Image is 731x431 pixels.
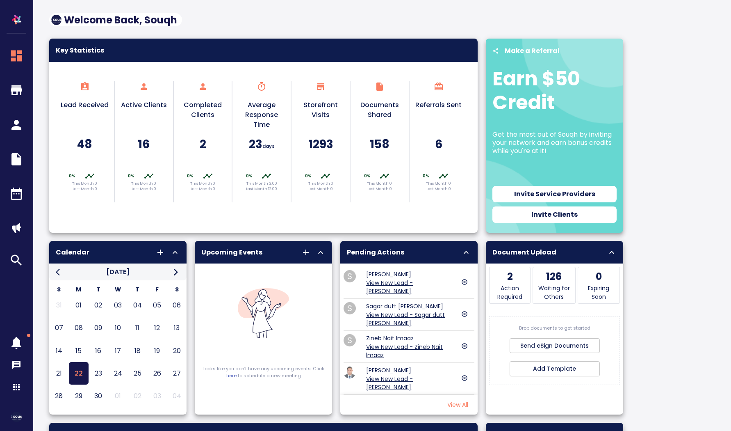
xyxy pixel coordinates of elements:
[109,285,127,294] div: W
[496,209,613,220] span: Invite Clients
[366,279,413,295] a: View New Lead - [PERSON_NAME]
[366,270,455,279] p: [PERSON_NAME]
[366,375,413,391] a: View New Lead - [PERSON_NAME]
[108,368,128,378] div: 24
[90,285,107,294] div: T
[492,67,617,114] h2: Earn $50 Credit
[89,368,108,378] div: 23
[49,323,69,333] div: 07
[492,206,617,223] button: Invite Clients
[447,401,468,409] button: View All
[56,45,471,55] span: Key Statistics
[178,100,228,120] p: Completed Clients
[89,391,108,401] div: 30
[492,131,617,155] p: Get the most out of Souqh by inviting your network and earn bonus credits while you're at it!
[56,248,138,257] p: Calendar
[89,300,108,310] div: 02
[49,368,69,378] div: 21
[49,346,69,356] div: 14
[355,173,380,179] p: 0%
[516,364,593,374] span: Add Template
[89,323,108,333] div: 09
[262,143,275,152] p: days
[119,186,169,192] p: Last Month 0
[4,253,29,268] svg: Marketplace
[195,264,332,415] div: Calendar
[108,391,128,401] div: 01
[11,412,22,422] img: logo887ffa91-3a29-4d84-be39-b7c295361eaf.png
[59,13,182,27] span: Welcome Back, Souqh
[4,152,29,167] svg: Documents
[340,241,478,264] div: Pending Actions
[414,181,464,187] p: This Month 0
[414,186,464,192] p: Last Month 0
[355,100,405,120] p: Documents Shared
[70,285,87,294] div: M
[344,302,356,314] div: S
[147,300,167,310] div: 05
[344,366,356,378] img: hb-profile3c3bc49c-6498-4a76-b061-8e74c902ea9f.png
[535,284,573,301] p: Waiting for Others
[414,100,464,110] p: Referrals Sent
[11,412,22,422] div: Profile
[50,285,68,294] div: S
[347,248,445,257] p: Pending Actions
[128,323,147,333] div: 11
[128,391,147,401] div: 02
[4,83,29,98] svg: Storefront
[60,181,110,187] p: This Month 0
[147,391,167,401] div: 03
[167,346,187,356] div: 20
[108,300,128,310] div: 03
[414,173,439,179] p: 0%
[344,270,356,282] div: S
[69,300,89,310] div: 01
[505,45,617,57] h6: Make a Referral
[486,264,623,415] div: Calendar
[4,117,29,132] svg: Clients
[167,391,187,401] div: 04
[366,343,443,359] a: View New Lead - Zineb Nait lmaaz
[355,137,405,152] h5: 158
[355,181,405,187] p: This Month 0
[66,267,169,277] div: [DATE]
[147,323,167,333] div: 12
[4,186,29,204] div: Calendar
[237,173,262,179] p: 0%
[238,288,289,338] img: no result found
[580,293,617,301] p: Soon
[119,100,169,110] p: Active Clients
[355,186,405,192] p: Last Month 0
[492,248,591,257] p: Document Upload
[11,382,21,392] svg: Apps
[69,323,89,333] div: 08
[510,338,600,353] span: Send eSign Documents
[496,188,613,200] span: Invite Service Providers
[128,300,147,310] div: 04
[4,48,29,63] svg: Dashboard
[168,285,185,294] div: S
[4,335,29,350] span: Notifications
[580,269,617,284] p: 0
[49,300,69,310] div: 31
[226,372,237,379] a: here
[108,323,128,333] div: 10
[119,173,144,179] p: 0%
[49,285,187,407] div: Month View
[296,137,346,152] h5: 1293
[237,100,287,130] p: Average Response Time
[492,284,528,301] p: Action Required
[60,186,110,192] p: Last Month 0
[148,285,166,294] div: F
[167,300,187,310] div: 06
[60,137,110,152] h5: 48
[119,181,169,187] p: This Month 0
[490,325,619,332] p: Drop documents to get started
[167,323,187,333] div: 13
[344,334,356,346] div: S
[366,302,455,311] p: Sagar dutt [PERSON_NAME]
[147,346,167,356] div: 19
[296,181,346,187] p: This Month 0
[492,186,617,202] button: Invite Service Providers
[237,186,287,192] p: Last Month 12.00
